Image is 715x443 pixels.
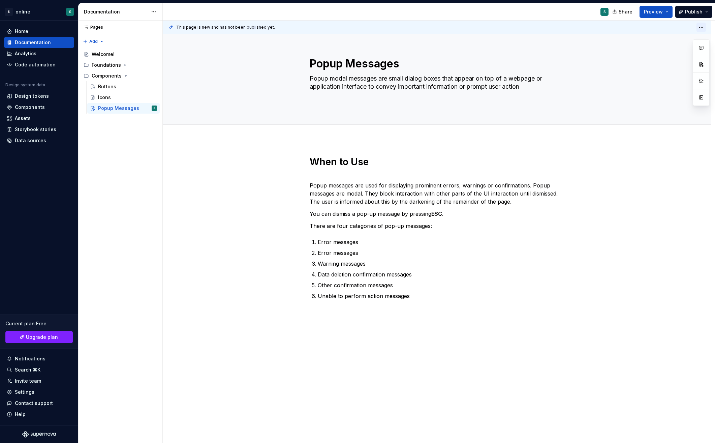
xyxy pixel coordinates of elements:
[4,113,74,124] a: Assets
[4,364,74,375] button: Search ⌘K
[98,83,116,90] div: Buttons
[15,366,40,373] div: Search ⌘K
[5,82,45,88] div: Design system data
[81,49,160,114] div: Page tree
[619,8,632,15] span: Share
[4,26,74,37] a: Home
[4,398,74,409] button: Contact support
[15,137,46,144] div: Data sources
[153,105,155,112] div: S
[92,62,121,68] div: Foundations
[685,8,703,15] span: Publish
[15,50,36,57] div: Analytics
[81,70,160,81] div: Components
[15,378,41,384] div: Invite team
[4,91,74,101] a: Design tokens
[87,92,160,103] a: Icons
[81,60,160,70] div: Foundations
[4,59,74,70] a: Code automation
[15,61,56,68] div: Code automation
[4,387,74,397] a: Settings
[26,334,58,341] span: Upgrade plan
[92,51,115,58] div: Welcome!
[609,6,637,18] button: Share
[15,355,45,362] div: Notifications
[15,389,34,395] div: Settings
[310,210,564,218] p: You can dismiss a pop-up message by pressing .
[15,28,28,35] div: Home
[318,260,564,268] p: Warning messages
[89,39,98,44] span: Add
[81,49,160,60] a: Welcome!
[640,6,673,18] button: Preview
[15,93,49,99] div: Design tokens
[15,104,45,111] div: Components
[318,292,564,300] p: Unable to perform action messages
[1,4,77,19] button: SonlineS
[318,270,564,278] p: Data deletion confirmation messages
[5,320,73,327] div: Current plan : Free
[5,331,73,343] a: Upgrade plan
[98,105,139,112] div: Popup Messages
[4,409,74,420] button: Help
[98,94,111,101] div: Icons
[4,102,74,113] a: Components
[15,8,30,15] div: online
[87,103,160,114] a: Popup MessagesS
[22,431,56,438] svg: Supernova Logo
[644,8,663,15] span: Preview
[318,249,564,257] p: Error messages
[308,73,563,108] textarea: Popup modal messages are small dialog boxes that appear on top of a webpage or application interf...
[4,353,74,364] button: Notifications
[15,126,56,133] div: Storybook stories
[4,135,74,146] a: Data sources
[4,48,74,59] a: Analytics
[81,25,103,30] div: Pages
[92,72,122,79] div: Components
[15,115,31,122] div: Assets
[431,210,442,217] strong: ESC
[318,238,564,246] p: Error messages
[81,37,106,46] button: Add
[4,376,74,386] a: Invite team
[603,9,606,14] div: S
[4,37,74,48] a: Documentation
[310,156,369,168] strong: When to Use
[310,222,564,230] p: There are four categories of pop-up messages:
[15,400,53,407] div: Contact support
[176,25,275,30] span: This page is new and has not been published yet.
[87,81,160,92] a: Buttons
[84,8,148,15] div: Documentation
[308,56,563,72] textarea: Popup Messages
[310,173,564,206] p: Popup messages are used for displaying prominent errors, warnings or confirmations. Popup message...
[5,8,13,16] div: S
[69,9,71,14] div: S
[15,411,26,418] div: Help
[675,6,712,18] button: Publish
[15,39,51,46] div: Documentation
[318,281,564,289] p: Other confirmation messages
[4,124,74,135] a: Storybook stories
